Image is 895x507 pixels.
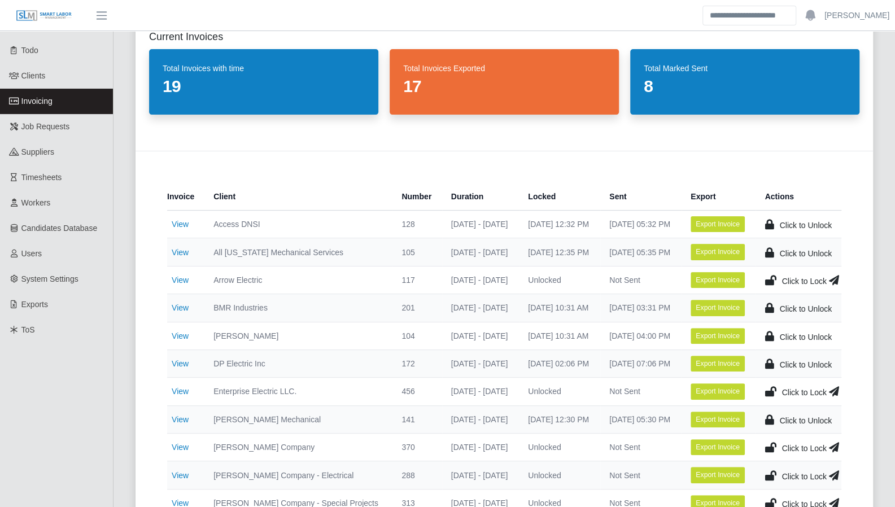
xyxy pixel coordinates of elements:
dd: 19 [163,76,365,97]
span: Exports [21,300,48,309]
span: Users [21,249,42,258]
a: View [172,359,189,368]
td: 128 [392,211,442,238]
td: 201 [392,294,442,322]
td: [PERSON_NAME] [204,322,392,349]
td: 105 [392,238,442,266]
button: Export Invoice [691,412,745,427]
span: Candidates Database [21,224,98,233]
td: [DATE] - [DATE] [442,378,519,405]
img: SLM Logo [16,10,72,22]
button: Export Invoice [691,216,745,232]
td: [DATE] - [DATE] [442,434,519,461]
td: [DATE] 12:32 PM [519,211,600,238]
td: [DATE] 05:32 PM [600,211,682,238]
span: Click to Lock [782,388,826,397]
span: Suppliers [21,147,54,156]
td: Unlocked [519,461,600,489]
td: Not Sent [600,461,682,489]
button: Export Invoice [691,467,745,483]
th: Invoice [167,183,204,211]
dt: Total Invoices with time [163,63,365,74]
td: Arrow Electric [204,266,392,294]
h2: Current Invoices [149,29,859,45]
td: Access DNSI [204,211,392,238]
dd: 17 [403,76,605,97]
td: [DATE] 12:35 PM [519,238,600,266]
td: [DATE] 05:30 PM [600,405,682,433]
span: Timesheets [21,173,62,182]
th: Actions [756,183,841,211]
span: Click to Unlock [779,333,832,342]
td: 456 [392,378,442,405]
button: Export Invoice [691,439,745,455]
span: Click to Lock [782,444,826,453]
td: DP Electric Inc [204,349,392,377]
span: System Settings [21,274,78,283]
th: Locked [519,183,600,211]
td: Not Sent [600,378,682,405]
a: [PERSON_NAME] [824,10,889,21]
span: Clients [21,71,46,80]
th: Sent [600,183,682,211]
td: 172 [392,349,442,377]
td: 117 [392,266,442,294]
td: [DATE] 10:31 AM [519,322,600,349]
a: View [172,471,189,480]
span: Click to Lock [782,277,826,286]
td: [DATE] - [DATE] [442,461,519,489]
button: Export Invoice [691,272,745,288]
span: Click to Unlock [779,221,832,230]
a: View [172,415,189,424]
td: [DATE] - [DATE] [442,266,519,294]
td: 141 [392,405,442,433]
span: Workers [21,198,51,207]
td: Not Sent [600,434,682,461]
td: [DATE] 02:06 PM [519,349,600,377]
td: [DATE] - [DATE] [442,405,519,433]
a: View [172,248,189,257]
th: Client [204,183,392,211]
dt: Total Marked Sent [644,63,846,74]
span: Click to Unlock [779,360,832,369]
button: Export Invoice [691,356,745,371]
td: [DATE] 04:00 PM [600,322,682,349]
th: Number [392,183,442,211]
button: Export Invoice [691,383,745,399]
td: [DATE] 07:06 PM [600,349,682,377]
td: 288 [392,461,442,489]
span: Click to Unlock [779,416,832,425]
td: [DATE] - [DATE] [442,322,519,349]
a: View [172,276,189,285]
input: Search [702,6,796,25]
td: [DATE] 05:35 PM [600,238,682,266]
td: [DATE] - [DATE] [442,294,519,322]
td: [DATE] 03:31 PM [600,294,682,322]
td: Unlocked [519,434,600,461]
a: View [172,331,189,340]
span: Click to Unlock [779,249,832,258]
td: Enterprise Electric LLC. [204,378,392,405]
span: Click to Lock [782,472,826,481]
td: BMR Industries [204,294,392,322]
button: Export Invoice [691,300,745,316]
span: Todo [21,46,38,55]
a: View [172,387,189,396]
td: [DATE] - [DATE] [442,349,519,377]
span: ToS [21,325,35,334]
a: View [172,443,189,452]
td: [DATE] - [DATE] [442,238,519,266]
td: 104 [392,322,442,349]
th: Export [682,183,756,211]
a: View [172,220,189,229]
dt: Total Invoices Exported [403,63,605,74]
td: [PERSON_NAME] Company [204,434,392,461]
th: Duration [442,183,519,211]
span: Invoicing [21,97,53,106]
td: All [US_STATE] Mechanical Services [204,238,392,266]
span: Job Requests [21,122,70,131]
td: Unlocked [519,266,600,294]
td: [PERSON_NAME] Mechanical [204,405,392,433]
button: Export Invoice [691,244,745,260]
td: Not Sent [600,266,682,294]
